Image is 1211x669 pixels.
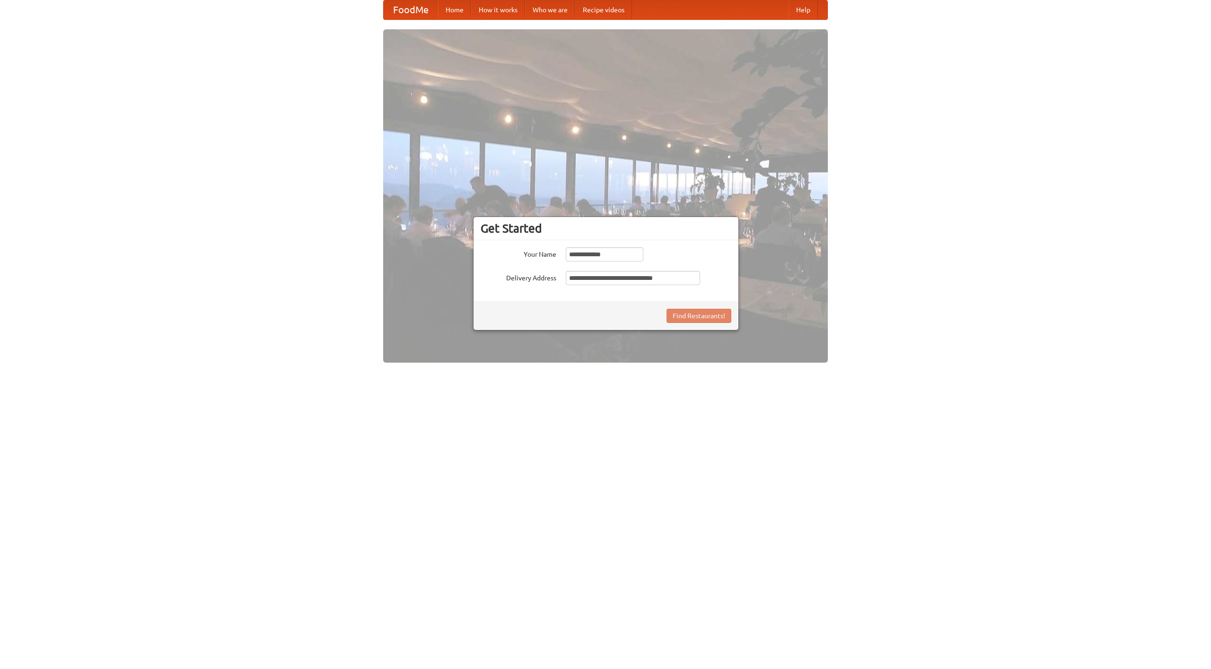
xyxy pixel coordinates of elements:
label: Your Name [481,247,556,259]
a: Home [438,0,471,19]
h3: Get Started [481,221,731,235]
button: Find Restaurants! [667,309,731,323]
a: Who we are [525,0,575,19]
a: Recipe videos [575,0,632,19]
a: FoodMe [384,0,438,19]
a: How it works [471,0,525,19]
label: Delivery Address [481,271,556,283]
a: Help [789,0,818,19]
